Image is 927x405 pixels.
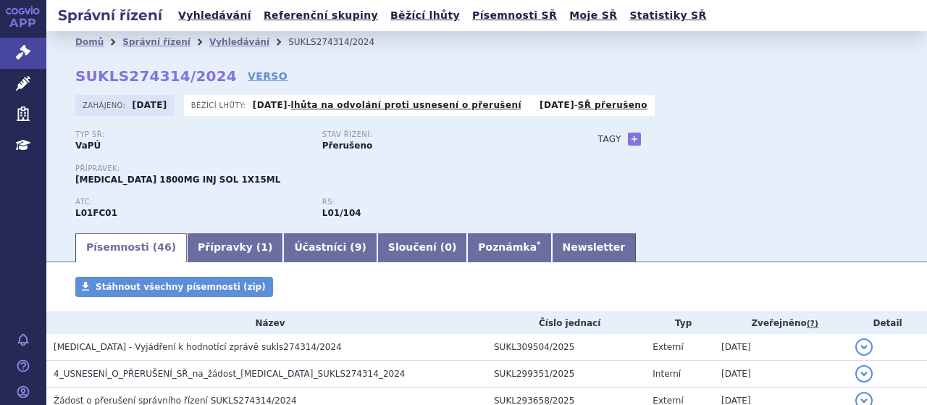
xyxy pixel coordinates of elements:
[855,338,873,356] button: detail
[54,342,342,352] span: DARZALEX - Vyjádření k hodnotící zprávě sukls274314/2024
[187,233,283,262] a: Přípravky (1)
[75,130,308,139] p: Typ SŘ:
[291,100,521,110] a: lhůta na odvolání proti usnesení o přerušení
[578,100,647,110] a: SŘ přerušeno
[322,130,555,139] p: Stav řízení:
[261,241,268,253] span: 1
[259,6,382,25] a: Referenční skupiny
[96,282,266,292] span: Stáhnout všechny písemnosti (zip)
[807,319,818,329] abbr: (?)
[355,241,362,253] span: 9
[540,99,647,111] p: -
[122,37,190,47] a: Správní řízení
[75,208,117,218] strong: DARATUMUMAB
[174,6,256,25] a: Vyhledávání
[253,99,521,111] p: -
[83,99,128,111] span: Zahájeno:
[322,198,555,206] p: RS:
[46,5,174,25] h2: Správní řízení
[288,31,393,53] li: SUKLS274314/2024
[75,141,101,151] strong: VaPÚ
[645,312,714,334] th: Typ
[75,164,569,173] p: Přípravek:
[322,208,361,218] strong: daratumumab
[487,334,645,361] td: SUKL309504/2025
[848,312,927,334] th: Detail
[714,361,848,388] td: [DATE]
[75,175,280,185] span: [MEDICAL_DATA] 1800MG INJ SOL 1X15ML
[75,67,237,85] strong: SUKLS274314/2024
[253,100,288,110] strong: [DATE]
[565,6,621,25] a: Moje SŘ
[540,100,574,110] strong: [DATE]
[75,277,273,297] a: Stáhnout všechny písemnosti (zip)
[283,233,377,262] a: Účastníci (9)
[75,198,308,206] p: ATC:
[157,241,171,253] span: 46
[468,6,561,25] a: Písemnosti SŘ
[625,6,710,25] a: Statistiky SŘ
[209,37,269,47] a: Vyhledávání
[628,133,641,146] a: +
[487,361,645,388] td: SUKL299351/2025
[714,334,848,361] td: [DATE]
[386,6,464,25] a: Běžící lhůty
[855,365,873,383] button: detail
[46,312,487,334] th: Název
[322,141,372,151] strong: Přerušeno
[54,369,405,379] span: 4_USNESENÍ_O_PŘERUŠENÍ_SŘ_na_žádost_DARZALEX_SUKLS274314_2024
[653,369,681,379] span: Interní
[653,342,683,352] span: Externí
[487,312,645,334] th: Číslo jednací
[445,241,452,253] span: 0
[552,233,637,262] a: Newsletter
[75,233,187,262] a: Písemnosti (46)
[377,233,467,262] a: Sloučení (0)
[191,99,249,111] span: Běžící lhůty:
[714,312,848,334] th: Zveřejněno
[75,37,104,47] a: Domů
[248,69,288,83] a: VERSO
[133,100,167,110] strong: [DATE]
[467,233,551,262] a: Poznámka*
[598,130,621,148] h3: Tagy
